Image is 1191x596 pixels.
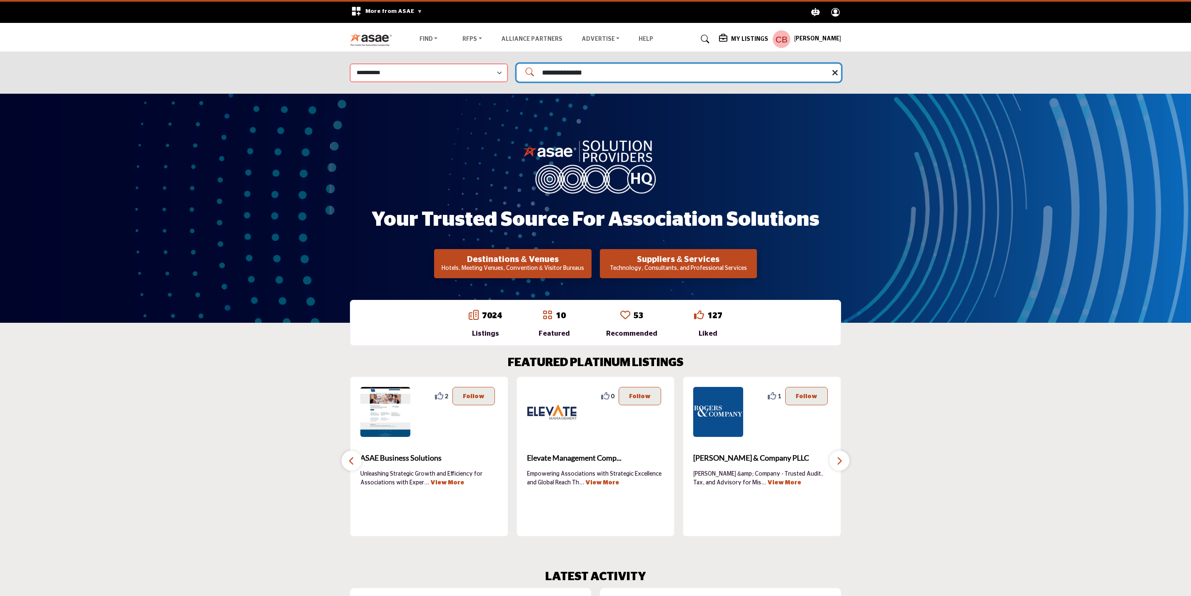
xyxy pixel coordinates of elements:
[527,447,664,469] a: Elevate Management Comp...
[620,310,630,322] a: Go to Recommended
[469,329,502,339] div: Listings
[437,254,589,264] h2: Destinations & Venues
[639,36,653,42] a: Help
[542,310,552,322] a: Go to Featured
[482,312,502,320] a: 7024
[360,452,498,464] span: ASAE Business Solutions
[350,64,508,82] select: Select Listing Type Dropdown
[694,310,704,320] i: Go to Liked
[576,33,626,45] a: Advertise
[778,392,781,400] span: 1
[527,452,664,464] span: Elevate Management Comp...
[629,392,651,401] p: Follow
[434,249,591,278] button: Destinations & Venues Hotels, Meeting Venues, Convention & Visitor Bureaus
[445,392,448,400] span: 2
[539,329,570,339] div: Featured
[508,356,684,370] h2: FEATURED PLATINUM LISTINGS
[346,2,428,23] div: More from ASAE
[579,480,584,486] span: ...
[527,470,664,486] p: Empowering Associations with Strategic Excellence and Global Reach Th
[693,452,831,464] span: [PERSON_NAME] & Company PLLC
[517,64,841,82] input: Search Solutions
[772,30,791,48] button: Show hide supplier dropdown
[634,312,644,320] a: 53
[796,392,817,401] p: Follow
[585,480,619,486] a: View More
[457,33,488,45] a: RFPs
[424,480,429,486] span: ...
[719,34,768,44] div: My Listings
[527,447,664,469] b: Elevate Management Company
[619,387,661,405] button: Follow
[602,264,754,273] p: Technology, Consultants, and Professional Services
[501,36,562,42] a: Alliance Partners
[693,447,831,469] b: Rogers & Company PLLC
[430,480,464,486] a: View More
[794,35,841,43] h5: [PERSON_NAME]
[360,387,410,437] img: ASAE Business Solutions
[693,32,715,46] a: Search
[693,470,831,486] p: [PERSON_NAME] &amp; Company - Trusted Audit, Tax, and Advisory for Mis
[452,387,495,405] button: Follow
[527,387,577,437] img: Elevate Management Company
[556,312,566,320] a: 10
[372,207,819,233] h1: Your Trusted Source for Association Solutions
[350,32,396,46] img: Site Logo
[365,8,422,14] span: More from ASAE
[463,392,484,401] p: Follow
[602,254,754,264] h2: Suppliers & Services
[731,35,768,43] h5: My Listings
[761,480,766,486] span: ...
[600,249,757,278] button: Suppliers & Services Technology, Consultants, and Professional Services
[437,264,589,273] p: Hotels, Meeting Venues, Convention & Visitor Bureaus
[707,312,722,320] a: 127
[694,329,722,339] div: Liked
[611,392,614,400] span: 0
[606,329,657,339] div: Recommended
[767,480,801,486] a: View More
[360,447,498,469] a: ASAE Business Solutions
[785,387,828,405] button: Follow
[693,447,831,469] a: [PERSON_NAME] & Company PLLC
[523,138,669,193] img: image
[360,470,498,486] p: Unleashing Strategic Growth and Efficiency for Associations with Exper
[545,570,646,584] h2: LATEST ACTIVITY
[693,387,743,437] img: Rogers & Company PLLC
[414,33,444,45] a: Find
